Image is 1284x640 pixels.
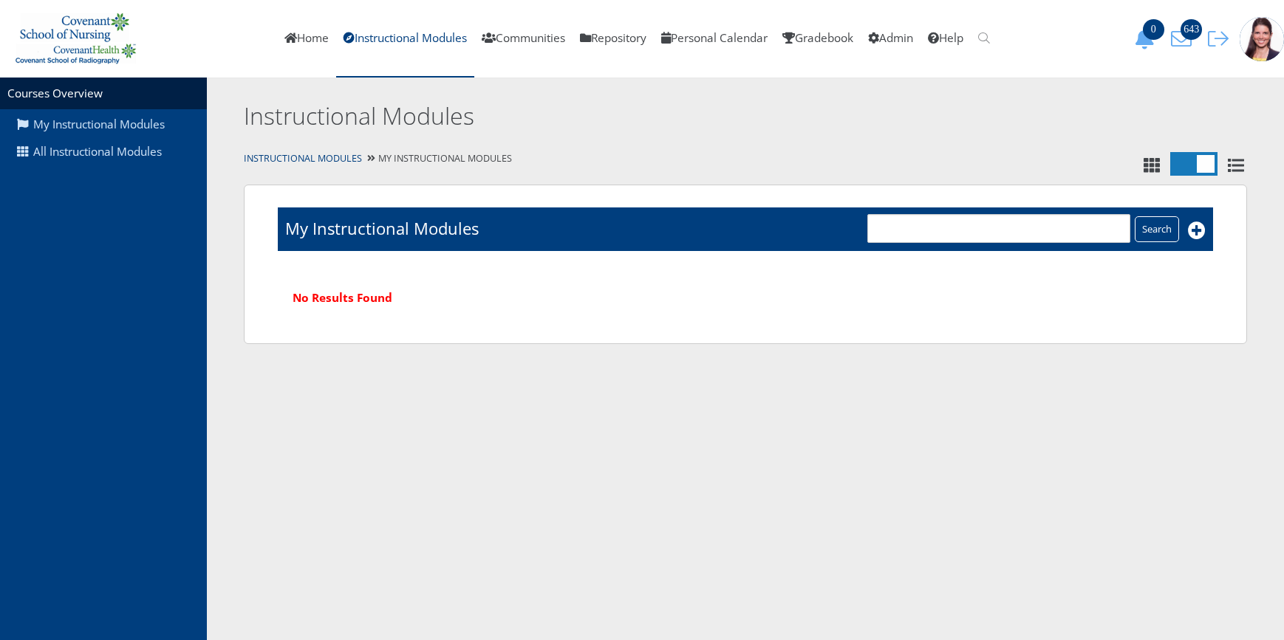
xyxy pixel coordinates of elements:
[1129,30,1166,46] a: 0
[7,86,103,101] a: Courses Overview
[1240,17,1284,61] img: 1943_125_125.jpg
[1225,157,1247,173] i: List
[1141,157,1163,173] i: Tile
[244,100,1024,133] h2: Instructional Modules
[1188,221,1206,239] i: Add New
[1181,19,1202,40] span: 643
[207,148,1284,170] div: My Instructional Modules
[244,152,362,165] a: Instructional Modules
[1143,19,1164,40] span: 0
[1166,30,1203,46] a: 643
[278,275,1213,321] div: No Results Found
[285,217,479,240] h1: My Instructional Modules
[1166,28,1203,49] button: 643
[1129,28,1166,49] button: 0
[1135,216,1179,242] input: Search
